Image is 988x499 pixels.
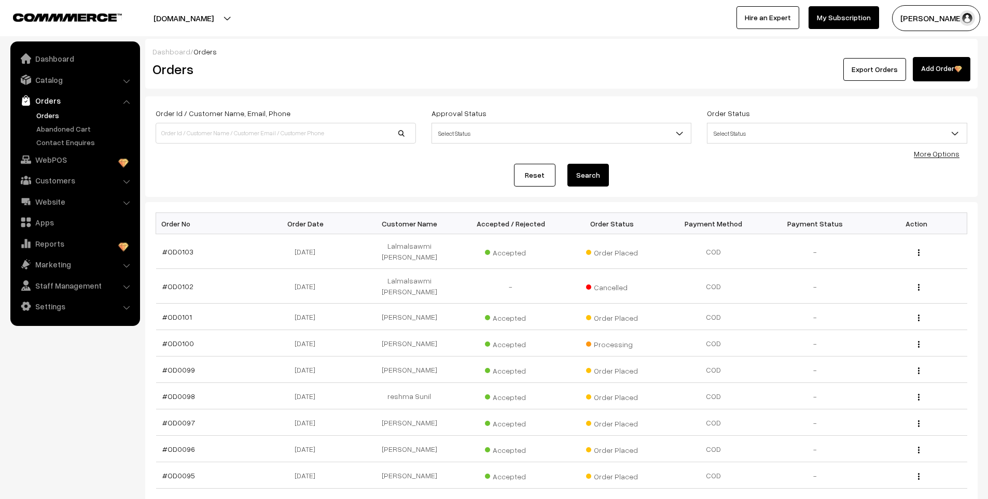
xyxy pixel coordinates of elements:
span: Order Placed [586,245,638,258]
a: #OD0098 [162,392,195,401]
td: [DATE] [257,304,359,330]
th: Order Status [562,213,663,234]
td: [DATE] [257,357,359,383]
span: Select Status [432,124,691,142]
a: More Options [914,149,959,158]
a: WebPOS [13,150,136,169]
td: COD [663,330,764,357]
button: [PERSON_NAME] [892,5,980,31]
span: Order Placed [586,389,638,403]
td: - [764,330,866,357]
td: [DATE] [257,436,359,462]
span: Accepted [485,363,537,376]
span: Select Status [432,123,692,144]
button: Export Orders [843,58,906,81]
a: #OD0095 [162,471,195,480]
td: COD [663,383,764,409]
td: - [764,234,866,269]
span: Order Placed [586,468,638,482]
span: Select Status [707,123,967,144]
img: Menu [918,447,920,453]
a: Dashboard [152,47,190,56]
td: [PERSON_NAME] [359,330,461,357]
a: Dashboard [13,49,136,68]
th: Action [866,213,967,234]
a: #OD0100 [162,339,194,348]
th: Order Date [257,213,359,234]
td: - [460,269,562,304]
td: - [764,304,866,330]
img: Menu [918,394,920,401]
a: #OD0102 [162,282,193,291]
td: [PERSON_NAME] [359,357,461,383]
a: Customers [13,171,136,190]
td: [PERSON_NAME] [359,436,461,462]
span: Accepted [485,310,537,323]
img: Menu [918,367,920,374]
span: Accepted [485,389,537,403]
td: reshma Sunil [359,383,461,409]
td: COD [663,269,764,304]
td: [DATE] [257,462,359,489]
img: Menu [918,473,920,480]
a: Website [13,192,136,211]
td: Lalmalsawmi [PERSON_NAME] [359,234,461,269]
th: Payment Status [764,213,866,234]
span: Order Placed [586,363,638,376]
th: Accepted / Rejected [460,213,562,234]
h2: Orders [152,61,415,77]
span: Select Status [707,124,967,142]
img: Menu [918,284,920,291]
a: Orders [13,91,136,110]
img: Menu [918,420,920,427]
td: COD [663,462,764,489]
img: Menu [918,249,920,256]
a: My Subscription [809,6,879,29]
td: - [764,269,866,304]
td: COD [663,304,764,330]
a: #OD0096 [162,445,195,453]
th: Order No [156,213,258,234]
a: #OD0103 [162,247,193,256]
td: COD [663,436,764,462]
td: - [764,462,866,489]
td: Lalmalsawmi [PERSON_NAME] [359,269,461,304]
th: Payment Method [663,213,764,234]
td: COD [663,234,764,269]
td: COD [663,409,764,436]
td: - [764,409,866,436]
td: [DATE] [257,234,359,269]
span: Order Placed [586,416,638,429]
td: [DATE] [257,409,359,436]
span: Accepted [485,442,537,455]
button: Search [567,164,609,187]
a: Orders [34,110,136,121]
td: - [764,383,866,409]
a: #OD0101 [162,312,192,321]
span: Accepted [485,336,537,350]
td: [PERSON_NAME] [359,462,461,489]
span: Accepted [485,416,537,429]
td: [PERSON_NAME] [359,304,461,330]
a: Add Order [913,57,970,81]
td: [DATE] [257,269,359,304]
a: Contact Enquires [34,137,136,148]
th: Customer Name [359,213,461,234]
a: #OD0099 [162,365,195,374]
div: / [152,46,970,57]
a: #OD0097 [162,418,195,427]
a: Reports [13,234,136,253]
label: Approval Status [432,108,486,119]
td: - [764,436,866,462]
span: Order Placed [586,442,638,455]
a: Apps [13,213,136,232]
td: [DATE] [257,330,359,357]
a: Hire an Expert [736,6,799,29]
img: Menu [918,341,920,348]
a: Settings [13,297,136,316]
span: Orders [193,47,217,56]
span: Processing [586,336,638,350]
input: Order Id / Customer Name / Customer Email / Customer Phone [156,123,416,144]
label: Order Status [707,108,750,119]
span: Order Placed [586,310,638,323]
